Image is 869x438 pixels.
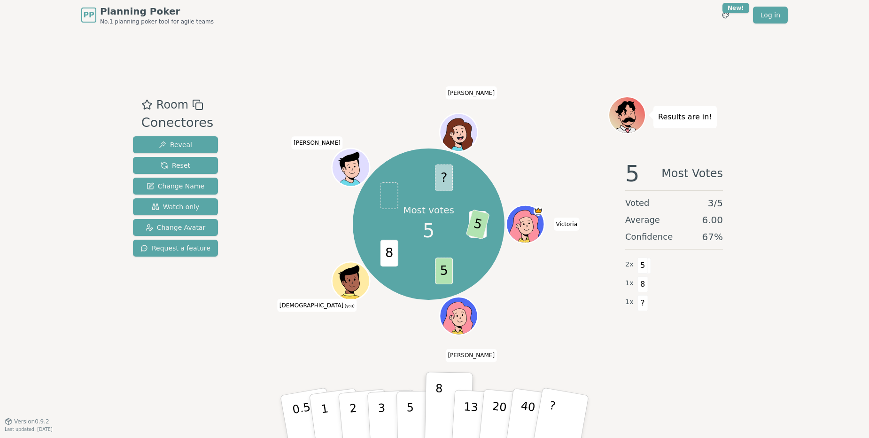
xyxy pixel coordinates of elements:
button: Request a feature [133,240,218,257]
span: ? [435,164,453,191]
span: Version 0.9.2 [14,418,49,425]
a: PPPlanning PokerNo.1 planning poker tool for agile teams [81,5,214,25]
span: 5 [466,209,489,240]
span: Victoria is the host [534,206,543,216]
span: Planning Poker [100,5,214,18]
span: ? [637,295,648,311]
span: Average [625,213,660,227]
button: Add as favourite [141,96,153,113]
span: 3 / 5 [708,196,723,210]
span: No.1 planning poker tool for agile teams [100,18,214,25]
a: Log in [753,7,788,23]
span: Reveal [159,140,192,149]
span: Room [156,96,188,113]
button: Reset [133,157,218,174]
span: 8 [380,240,398,266]
span: Voted [625,196,650,210]
span: Change Avatar [146,223,206,232]
span: Click to change your name [445,349,497,362]
span: 5 [637,258,648,274]
span: 2 x [625,259,634,270]
div: New! [722,3,749,13]
span: 5 [423,217,434,245]
span: 5 [625,162,640,185]
span: 1 x [625,278,634,289]
span: Click to change your name [445,86,497,100]
span: Last updated: [DATE] [5,427,53,432]
span: 5 [435,258,453,284]
p: 8 [434,382,442,432]
span: Reset [161,161,190,170]
button: Version0.9.2 [5,418,49,425]
span: Confidence [625,230,673,243]
button: Change Name [133,178,218,195]
button: Reveal [133,136,218,153]
span: Most Votes [661,162,723,185]
span: Change Name [147,181,204,191]
span: PP [83,9,94,21]
span: 6.00 [702,213,723,227]
span: Request a feature [140,243,210,253]
span: Watch only [152,202,200,211]
span: 1 x [625,297,634,307]
p: Most votes [403,203,454,217]
button: Change Avatar [133,219,218,236]
span: 67 % [702,230,723,243]
span: Click to change your name [553,218,580,231]
span: 8 [637,276,648,292]
button: Click to change your avatar [333,263,368,299]
p: Results are in! [658,110,712,124]
span: Click to change your name [291,136,343,149]
button: Watch only [133,198,218,215]
span: Click to change your name [277,299,357,312]
span: (you) [343,304,355,308]
div: Conectores [141,113,213,133]
button: New! [717,7,734,23]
